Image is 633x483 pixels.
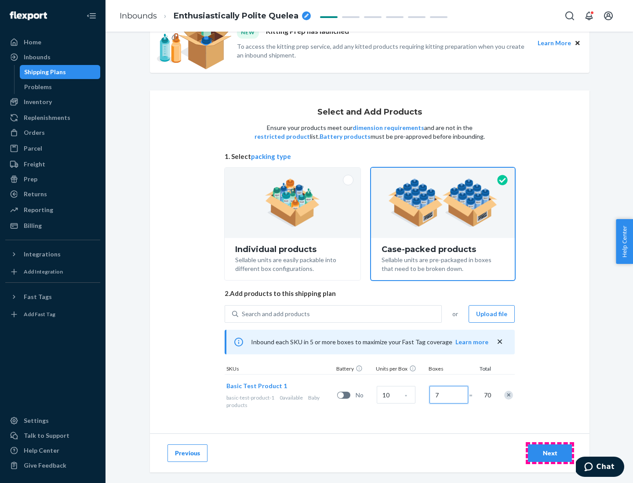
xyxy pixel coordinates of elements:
[616,219,633,264] button: Help Center
[24,53,51,61] div: Inbounds
[5,141,100,155] a: Parcel
[225,289,515,298] span: 2. Add products to this shipping plan
[24,175,37,184] div: Prep
[5,172,100,186] a: Prep
[374,365,427,374] div: Units per Box
[24,446,59,455] div: Help Center
[427,365,471,374] div: Boxes
[600,7,617,25] button: Open account menu
[24,416,49,425] div: Settings
[5,203,100,217] a: Reporting
[237,26,259,38] div: NEW
[20,80,101,94] a: Problems
[24,144,42,153] div: Parcel
[495,337,504,346] button: close
[535,449,564,458] div: Next
[20,65,101,79] a: Shipping Plans
[5,247,100,261] button: Integrations
[24,221,42,230] div: Billing
[24,83,52,91] div: Problems
[226,382,287,389] span: Basic Test Product 1
[5,157,100,171] a: Freight
[5,187,100,201] a: Returns
[167,444,207,462] button: Previous
[504,391,513,400] div: Remove Item
[226,382,287,390] button: Basic Test Product 1
[24,68,66,76] div: Shipping Plans
[5,290,100,304] button: Fast Tags
[24,160,45,169] div: Freight
[24,38,41,47] div: Home
[235,245,350,254] div: Individual products
[237,42,530,60] p: To access the kitting prep service, add any kitted products requiring kitting preparation when yo...
[561,7,578,25] button: Open Search Box
[5,126,100,140] a: Orders
[377,386,415,404] input: Case Quantity
[24,461,66,470] div: Give Feedback
[24,431,69,440] div: Talk to Support
[24,250,61,259] div: Integrations
[455,338,488,346] button: Learn more
[280,394,303,401] span: 0 available
[528,444,572,462] button: Next
[452,310,458,318] span: or
[317,108,422,117] h1: Select and Add Products
[482,391,491,400] span: 70
[356,391,373,400] span: No
[225,365,335,374] div: SKUs
[5,443,100,458] a: Help Center
[174,11,298,22] span: Enthusiastically Polite Quelea
[320,132,371,141] button: Battery products
[242,310,310,318] div: Search and add products
[580,7,598,25] button: Open notifications
[429,386,468,404] input: Number of boxes
[24,113,70,122] div: Replenishments
[83,7,100,25] button: Close Navigation
[382,254,504,273] div: Sellable units are pre-packaged in boxes that need to be broken down.
[469,305,515,323] button: Upload file
[5,111,100,125] a: Replenishments
[24,310,55,318] div: Add Fast Tag
[5,414,100,428] a: Settings
[24,128,45,137] div: Orders
[24,292,52,301] div: Fast Tags
[265,179,320,227] img: individual-pack.facf35554cb0f1810c75b2bd6df2d64e.png
[266,26,349,38] p: Kitting Prep has launched
[382,245,504,254] div: Case-packed products
[113,3,318,29] ol: breadcrumbs
[5,458,100,472] button: Give Feedback
[24,205,53,214] div: Reporting
[5,50,100,64] a: Inbounds
[235,254,350,273] div: Sellable units are easily packable into different box configurations.
[576,457,624,479] iframe: Opens a widget where you can chat to one of our agents
[225,152,515,161] span: 1. Select
[335,365,374,374] div: Battery
[24,97,52,106] div: Inventory
[471,365,493,374] div: Total
[226,394,334,409] div: Baby products
[5,219,100,233] a: Billing
[24,190,47,198] div: Returns
[5,95,100,109] a: Inventory
[5,265,100,279] a: Add Integration
[388,179,498,227] img: case-pack.59cecea509d18c883b923b81aeac6d0b.png
[251,152,291,161] button: packing type
[10,11,47,20] img: Flexport logo
[573,38,582,48] button: Close
[226,394,274,401] span: basic-test-product-1
[5,35,100,49] a: Home
[538,38,571,48] button: Learn More
[353,123,424,132] button: dimension requirements
[255,132,310,141] button: restricted product
[225,330,515,354] div: Inbound each SKU in 5 or more boxes to maximize your Fast Tag coverage
[5,429,100,443] button: Talk to Support
[254,123,486,141] p: Ensure your products meet our and are not in the list. must be pre-approved before inbounding.
[5,307,100,321] a: Add Fast Tag
[24,268,63,275] div: Add Integration
[469,391,478,400] span: =
[120,11,157,21] a: Inbounds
